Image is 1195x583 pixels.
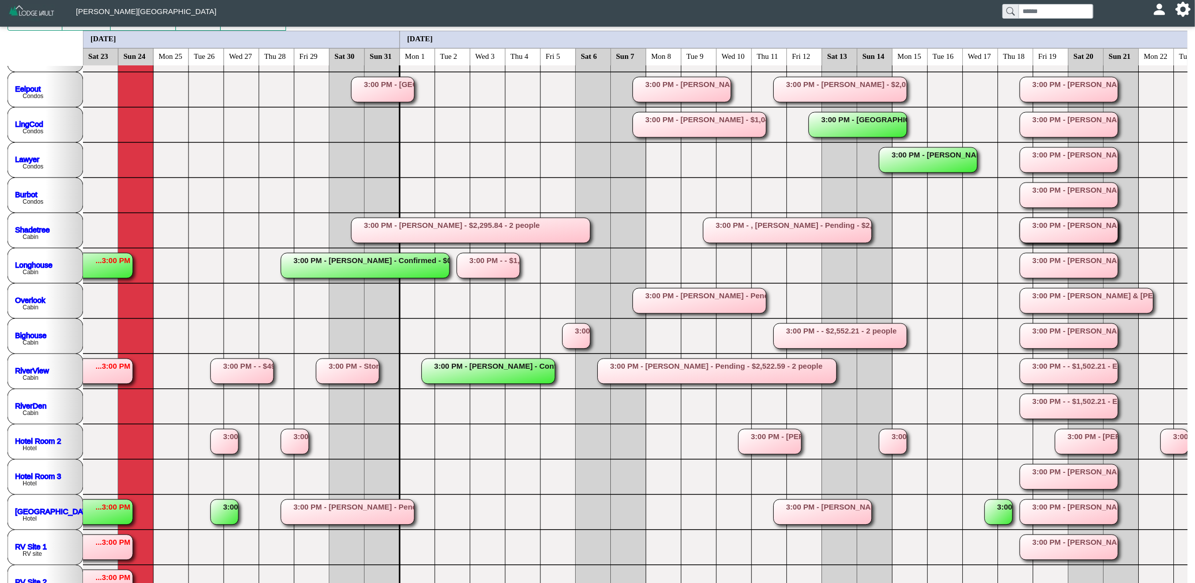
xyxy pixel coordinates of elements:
[23,409,38,417] text: Cabin
[88,52,109,60] text: Sat 23
[15,436,61,445] a: Hotel Room 2
[15,507,100,515] a: [GEOGRAPHIC_DATA] 4
[1039,52,1057,60] text: Fri 19
[15,295,46,304] a: Overlook
[15,260,52,269] a: Longhouse
[23,515,37,522] text: Hotel
[370,52,392,60] text: Sun 31
[124,52,146,60] text: Sun 24
[23,269,38,276] text: Cabin
[757,52,778,60] text: Thu 11
[581,52,598,60] text: Sat 6
[15,542,47,550] a: RV Site 1
[159,52,182,60] text: Mon 25
[792,52,810,60] text: Fri 12
[15,190,38,198] a: Burbot
[335,52,355,60] text: Sat 30
[511,52,529,60] text: Thu 4
[23,233,38,240] text: Cabin
[1003,52,1025,60] text: Thu 18
[90,34,116,42] text: [DATE]
[863,52,885,60] text: Sun 14
[229,52,252,60] text: Wed 27
[476,52,495,60] text: Wed 3
[23,128,43,135] text: Condos
[652,52,672,60] text: Mon 8
[23,480,37,487] text: Hotel
[23,198,43,205] text: Condos
[23,339,38,346] text: Cabin
[15,366,49,374] a: RiverView
[968,52,991,60] text: Wed 17
[616,52,635,60] text: Sun 7
[933,52,954,60] text: Tue 16
[828,52,848,60] text: Sat 13
[8,4,56,22] img: Z
[23,374,38,381] text: Cabin
[546,52,561,60] text: Fri 5
[194,52,215,60] text: Tue 26
[1156,6,1163,13] svg: person fill
[15,471,61,480] a: Hotel Room 3
[15,154,39,163] a: Lawyer
[440,52,457,60] text: Tue 2
[1179,6,1187,13] svg: gear fill
[15,401,47,409] a: RiverDen
[405,52,425,60] text: Mon 1
[407,34,433,42] text: [DATE]
[23,163,43,170] text: Condos
[23,93,43,100] text: Condos
[1109,52,1131,60] text: Sun 21
[15,330,47,339] a: Bighouse
[687,52,704,60] text: Tue 9
[264,52,286,60] text: Thu 28
[1144,52,1168,60] text: Mon 22
[1074,52,1094,60] text: Sat 20
[1006,7,1015,15] svg: search
[15,225,50,233] a: Shadetree
[23,550,42,557] text: RV site
[898,52,922,60] text: Mon 15
[23,304,38,311] text: Cabin
[300,52,318,60] text: Fri 29
[15,84,41,93] a: Eelpout
[23,445,37,452] text: Hotel
[722,52,745,60] text: Wed 10
[15,119,43,128] a: LingCod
